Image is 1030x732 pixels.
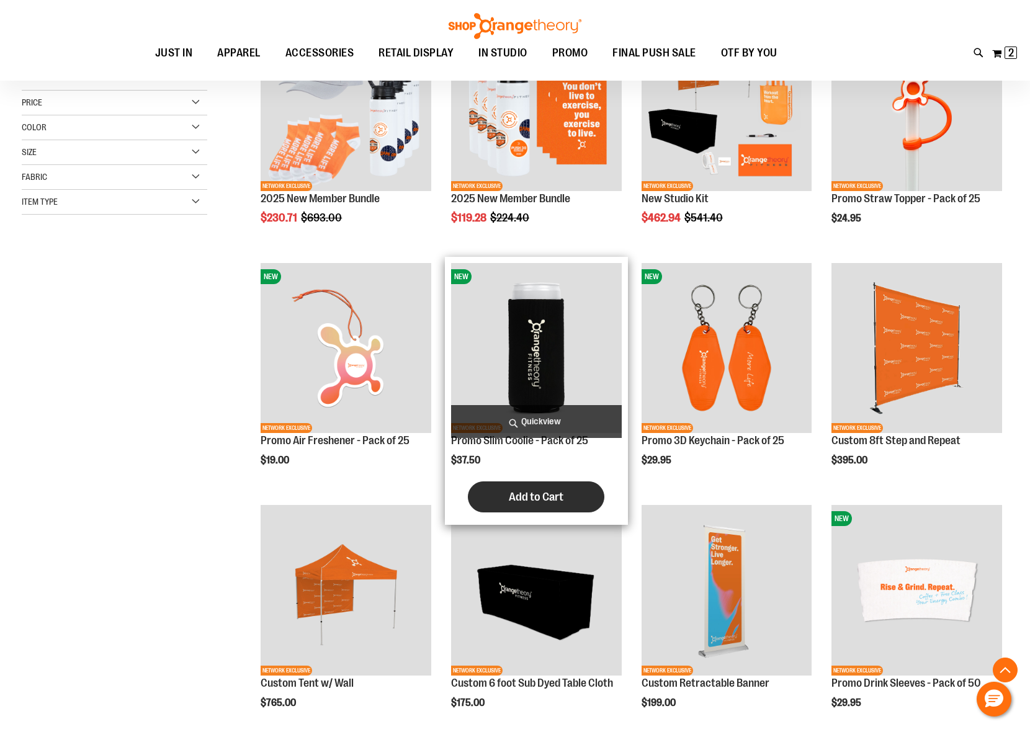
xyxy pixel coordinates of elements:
[261,20,431,190] img: 2025 New Member Bundle
[451,20,621,192] a: 2025 New Member BundleNEWNETWORK EXCLUSIVE
[831,505,1001,675] img: Promo Drink Sleeves - Pack of 50
[301,212,344,224] span: $693.00
[466,39,540,68] a: IN STUDIO
[261,677,354,689] a: Custom Tent w/ Wall
[831,677,981,689] a: Promo Drink Sleeves - Pack of 50
[642,666,693,676] span: NETWORK EXCLUSIVE
[552,39,588,67] span: PROMO
[261,263,431,433] img: Promo Air Freshener - Pack of 25
[451,505,621,675] img: OTF 6 foot Sub Dyed Table Cloth
[261,263,431,435] a: Promo Air Freshener - Pack of 25NEWNETWORK EXCLUSIVE
[831,434,961,447] a: Custom 8ft Step and Repeat
[831,666,883,676] span: NETWORK EXCLUSIVE
[451,192,570,205] a: 2025 New Member Bundle
[642,20,812,190] img: New Studio Kit
[451,505,621,677] a: OTF 6 foot Sub Dyed Table ClothNETWORK EXCLUSIVE
[366,39,466,68] a: RETAIL DISPLAY
[261,455,291,466] span: $19.00
[261,192,380,205] a: 2025 New Member Bundle
[261,269,281,284] span: NEW
[825,14,1008,255] div: product
[600,39,709,68] a: FINAL PUSH SALE
[642,181,693,191] span: NETWORK EXCLUSIVE
[451,181,503,191] span: NETWORK EXCLUSIVE
[540,39,601,67] a: PROMO
[831,213,863,224] span: $24.95
[445,257,627,525] div: product
[642,505,812,675] img: OTF Custom Retractable Banner Orange
[261,423,312,433] span: NETWORK EXCLUSIVE
[642,269,662,284] span: NEW
[721,39,777,67] span: OTF BY YOU
[451,666,503,676] span: NETWORK EXCLUSIVE
[22,172,47,182] span: Fabric
[993,658,1018,682] button: Back To Top
[22,97,42,107] span: Price
[825,257,1008,498] div: product
[831,455,869,466] span: $395.00
[273,39,367,68] a: ACCESSORIES
[831,423,883,433] span: NETWORK EXCLUSIVE
[22,122,47,132] span: Color
[261,505,431,677] a: OTF Custom Tent w/single sided wall OrangeNETWORK EXCLUSIVE
[831,505,1001,677] a: Promo Drink Sleeves - Pack of 50NEWNETWORK EXCLUSIVE
[635,14,818,255] div: product
[509,490,563,504] span: Add to Cart
[642,263,812,435] a: Promo 3D Keychain - Pack of 25NEWNETWORK EXCLUSIVE
[22,147,37,157] span: Size
[451,263,621,435] a: Promo Slim Coolie - Pack of 25NEWNETWORK EXCLUSIVE
[831,20,1001,190] img: Promo Straw Topper - Pack of 25
[261,505,431,675] img: OTF Custom Tent w/single sided wall Orange
[451,263,621,433] img: Promo Slim Coolie - Pack of 25
[451,212,488,224] span: $119.28
[451,697,486,708] span: $175.00
[831,263,1001,433] img: OTF 8ft Step and Repeat
[635,257,818,498] div: product
[642,505,812,677] a: OTF Custom Retractable Banner OrangeNETWORK EXCLUSIVE
[642,455,673,466] span: $29.95
[155,39,193,67] span: JUST IN
[831,192,980,205] a: Promo Straw Topper - Pack of 25
[612,39,696,67] span: FINAL PUSH SALE
[261,434,410,447] a: Promo Air Freshener - Pack of 25
[642,263,812,433] img: Promo 3D Keychain - Pack of 25
[447,13,583,39] img: Shop Orangetheory
[261,697,298,708] span: $765.00
[478,39,527,67] span: IN STUDIO
[261,666,312,676] span: NETWORK EXCLUSIVE
[22,197,58,207] span: Item Type
[468,481,604,512] button: Add to Cart
[451,455,482,466] span: $37.50
[977,682,1011,716] button: Hello, have a question? Let’s chat.
[451,677,613,689] a: Custom 6 foot Sub Dyed Table Cloth
[1008,47,1014,59] span: 2
[642,212,683,224] span: $462.94
[254,14,437,255] div: product
[261,20,431,192] a: 2025 New Member BundleNEWNETWORK EXCLUSIVE
[143,39,205,68] a: JUST IN
[831,263,1001,435] a: OTF 8ft Step and RepeatNETWORK EXCLUSIVE
[709,39,790,68] a: OTF BY YOU
[451,405,621,438] a: Quickview
[254,257,437,498] div: product
[831,20,1001,192] a: Promo Straw Topper - Pack of 25NEWNETWORK EXCLUSIVE
[205,39,273,68] a: APPAREL
[642,697,678,708] span: $199.00
[217,39,261,67] span: APPAREL
[285,39,354,67] span: ACCESSORIES
[261,212,299,224] span: $230.71
[831,697,863,708] span: $29.95
[684,212,725,224] span: $541.40
[831,511,852,526] span: NEW
[642,192,709,205] a: New Studio Kit
[261,181,312,191] span: NETWORK EXCLUSIVE
[451,269,472,284] span: NEW
[642,423,693,433] span: NETWORK EXCLUSIVE
[831,181,883,191] span: NETWORK EXCLUSIVE
[378,39,454,67] span: RETAIL DISPLAY
[642,434,784,447] a: Promo 3D Keychain - Pack of 25
[642,20,812,192] a: New Studio KitNEWNETWORK EXCLUSIVE
[445,14,627,255] div: product
[451,434,588,447] a: Promo Slim Coolie - Pack of 25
